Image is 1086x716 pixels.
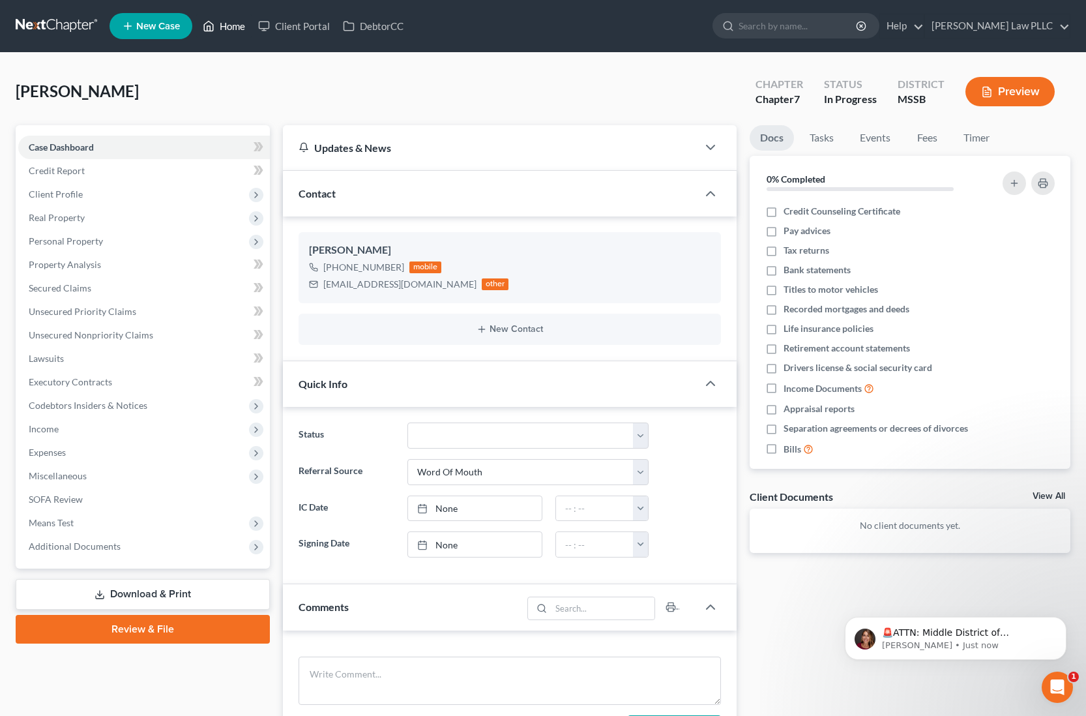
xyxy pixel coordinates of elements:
span: Income [29,423,59,434]
input: Search by name... [739,14,858,38]
a: Docs [750,125,794,151]
div: MSSB [898,92,945,107]
iframe: Intercom live chat [1042,672,1073,703]
span: Case Dashboard [29,142,94,153]
span: Quick Info [299,378,347,390]
span: Separation agreements or decrees of divorces [784,422,968,435]
a: Fees [906,125,948,151]
a: Help [880,14,924,38]
span: Pay advices [784,224,830,237]
div: Client Documents [750,490,833,503]
span: 1 [1068,672,1079,682]
iframe: Intercom notifications message [825,589,1086,681]
a: Tasks [799,125,844,151]
span: Recorded mortgages and deeds [784,303,909,316]
span: Unsecured Priority Claims [29,306,136,317]
span: Titles to motor vehicles [784,283,878,296]
a: None [408,532,542,557]
div: Status [824,77,877,92]
span: Contact [299,187,336,200]
input: Search... [551,597,655,619]
button: New Contact [309,324,711,335]
span: Expenses [29,447,66,458]
a: DebtorCC [336,14,410,38]
a: Secured Claims [18,276,270,300]
a: Events [849,125,901,151]
span: New Case [136,22,180,31]
a: Lawsuits [18,347,270,370]
span: Additional Documents [29,541,121,552]
span: Appraisal reports [784,402,855,415]
a: Property Analysis [18,253,270,276]
a: View All [1033,492,1065,501]
button: Preview [965,77,1055,106]
a: SOFA Review [18,488,270,511]
a: Client Portal [252,14,336,38]
a: Unsecured Priority Claims [18,300,270,323]
div: In Progress [824,92,877,107]
span: Means Test [29,517,74,528]
div: Updates & News [299,141,682,155]
span: Credit Report [29,165,85,176]
span: Unsecured Nonpriority Claims [29,329,153,340]
span: Client Profile [29,188,83,200]
span: Personal Property [29,235,103,246]
a: Timer [953,125,1000,151]
div: [PHONE_NUMBER] [323,261,404,274]
a: Unsecured Nonpriority Claims [18,323,270,347]
span: Credit Counseling Certificate [784,205,900,218]
span: Executory Contracts [29,376,112,387]
span: Retirement account statements [784,342,910,355]
span: Secured Claims [29,282,91,293]
p: No client documents yet. [760,519,1060,532]
input: -- : -- [556,532,634,557]
span: SOFA Review [29,494,83,505]
label: Signing Date [292,531,401,558]
span: Drivers license & social security card [784,361,932,374]
span: Bills [784,443,801,456]
span: 7 [794,93,800,105]
a: Executory Contracts [18,370,270,394]
div: [PERSON_NAME] [309,243,711,258]
span: Property Analysis [29,259,101,270]
span: Tax returns [784,244,829,257]
div: other [482,278,509,290]
a: [PERSON_NAME] Law PLLC [925,14,1070,38]
span: Life insurance policies [784,322,873,335]
input: -- : -- [556,496,634,521]
div: Chapter [756,92,803,107]
span: [PERSON_NAME] [16,82,139,100]
div: District [898,77,945,92]
a: Home [196,14,252,38]
a: None [408,496,542,521]
span: Bank statements [784,263,851,276]
a: Case Dashboard [18,136,270,159]
div: Chapter [756,77,803,92]
div: [EMAIL_ADDRESS][DOMAIN_NAME] [323,278,477,291]
span: Comments [299,601,349,613]
a: Review & File [16,615,270,644]
a: Credit Report [18,159,270,183]
span: Lawsuits [29,353,64,364]
strong: 0% Completed [767,173,825,185]
span: Income Documents [784,382,862,395]
span: Miscellaneous [29,470,87,481]
span: Real Property [29,212,85,223]
label: Referral Source [292,459,401,485]
a: Download & Print [16,579,270,610]
span: Codebtors Insiders & Notices [29,400,147,411]
label: Status [292,423,401,449]
div: mobile [409,261,442,273]
label: IC Date [292,496,401,522]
